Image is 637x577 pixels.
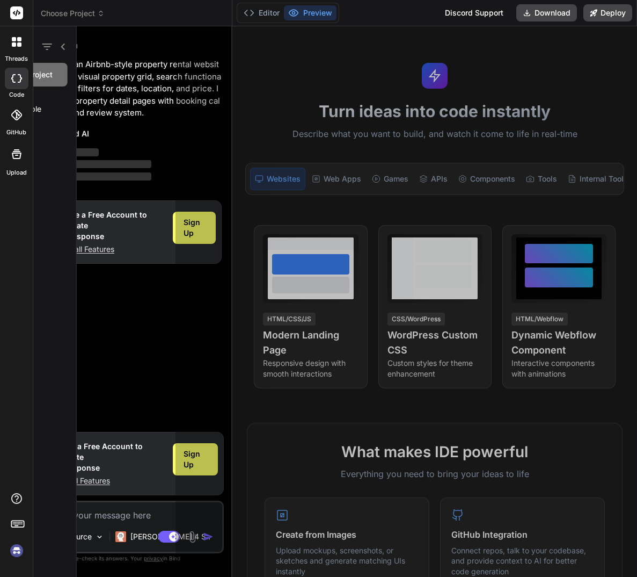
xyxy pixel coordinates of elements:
[438,4,510,21] div: Discord Support
[5,54,28,63] label: threads
[8,542,26,560] img: signin
[9,90,24,99] label: code
[583,4,632,21] button: Deploy
[41,8,105,19] span: Choose Project
[516,4,577,21] button: Download
[6,168,27,177] label: Upload
[239,5,284,20] button: Editor
[6,128,26,137] label: GitHub
[284,5,336,20] button: Preview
